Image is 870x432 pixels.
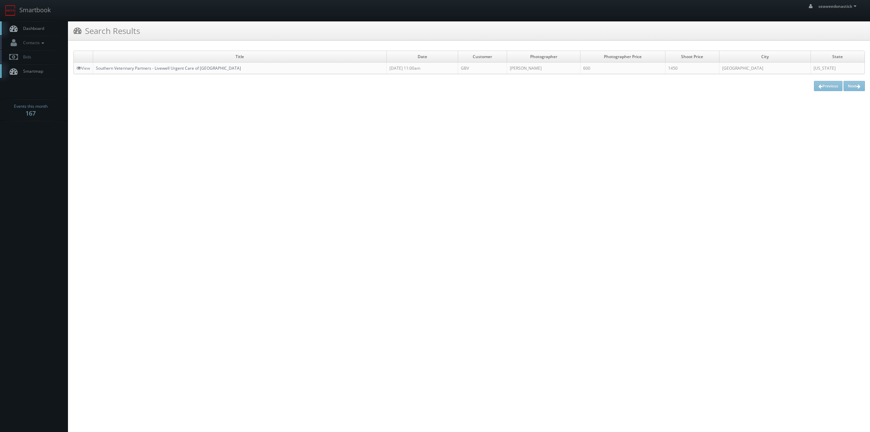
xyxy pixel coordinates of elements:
td: Customer [458,51,507,63]
span: Events this month [14,103,48,110]
td: 1450 [665,63,719,74]
td: City [719,51,811,63]
span: Smartmap [20,68,43,74]
span: Dashboard [20,25,44,31]
td: [PERSON_NAME] [507,63,580,74]
td: Photographer [507,51,580,63]
img: smartbook-logo.png [5,5,16,16]
td: Title [93,51,387,63]
span: Bids [20,54,31,60]
td: GBV [458,63,507,74]
td: Photographer Price [580,51,665,63]
h3: Search Results [73,25,140,37]
td: State [811,51,865,63]
td: 600 [580,63,665,74]
span: seaweedonastick [818,3,858,9]
span: Contacts [20,40,46,46]
td: Shoot Price [665,51,719,63]
td: Date [387,51,458,63]
strong: 167 [25,109,36,117]
td: [GEOGRAPHIC_DATA] [719,63,811,74]
td: [US_STATE] [811,63,865,74]
a: Southern Veterinary Partners - Livewell Urgent Care of [GEOGRAPHIC_DATA] [96,65,241,71]
a: View [76,65,90,71]
td: [DATE] 11:00am [387,63,458,74]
